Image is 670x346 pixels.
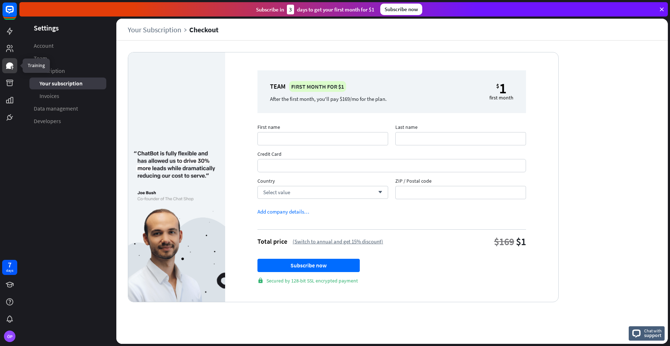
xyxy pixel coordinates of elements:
i: arrow_down [374,190,382,195]
small: $ [496,82,499,94]
div: $1 [516,235,526,248]
span: support [644,332,662,338]
div: (Switch to annual and get 15% discount) [293,238,383,245]
a: Team [29,52,106,64]
div: After the first month, you'll pay $169/mo for the plan. [270,95,387,102]
a: 7 days [2,260,17,275]
div: ÖP [4,331,15,342]
span: Subscription [34,67,65,75]
div: 1 [499,82,507,94]
span: ZIP / Postal code [395,178,526,186]
iframe: Billing information [263,159,521,172]
div: Subscribe now [380,4,422,15]
button: Open LiveChat chat widget [6,3,27,24]
input: Last name [395,132,526,145]
span: Developers [34,117,61,125]
span: Credit Card [257,151,526,159]
span: Your subscription [39,80,83,87]
span: Invoices [39,92,59,100]
div: days [6,268,13,273]
div: first month [489,94,513,101]
div: 7 [8,262,11,268]
button: Subscribe now [257,259,360,272]
a: Developers [29,115,106,127]
div: Checkout [189,25,219,34]
span: Account [34,42,53,50]
span: Country [257,178,388,186]
span: Chat with [644,327,662,334]
span: Select value [263,189,290,196]
div: Subscribe in days to get your first month for $1 [256,5,374,14]
a: Data management [29,103,106,114]
div: Secured by 128-bit SSL encrypted payment [257,277,526,284]
input: First name [257,132,388,145]
span: First name [257,124,388,132]
div: Add company details… [257,208,309,215]
img: 17017e6dca2a961f0bc0.png [128,151,225,302]
span: Data management [34,105,78,112]
span: Team [34,55,47,62]
a: Account [29,40,106,52]
div: 3 [287,5,294,14]
i: lock [257,277,264,284]
a: Subscription [29,65,106,77]
input: ZIP / Postal code [395,186,526,199]
div: Total price [257,237,287,246]
div: First month for $1 [289,81,346,92]
a: Invoices [29,90,106,102]
span: Last name [395,124,526,132]
div: Team [270,81,387,92]
div: $169 [494,235,514,248]
header: Settings [19,23,116,33]
a: Your Subscription [128,25,189,34]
